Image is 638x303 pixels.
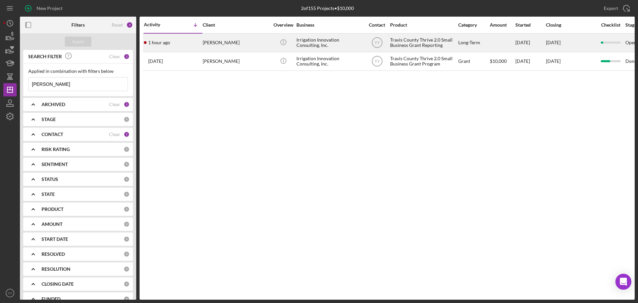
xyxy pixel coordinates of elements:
[42,147,70,152] b: RISK RATING
[148,40,170,45] time: 2025-08-12 19:12
[271,22,296,28] div: Overview
[71,22,85,28] b: Filters
[546,40,561,45] time: [DATE]
[490,22,515,28] div: Amount
[42,281,74,287] b: CLOSING DATE
[42,296,60,302] b: FUNDED
[37,2,62,15] div: New Project
[597,2,635,15] button: Export
[365,22,389,28] div: Contact
[144,22,173,27] div: Activity
[596,22,625,28] div: Checklist
[296,22,363,28] div: Business
[42,207,63,212] b: PRODUCT
[124,251,130,257] div: 0
[374,59,379,64] text: YY
[124,191,130,197] div: 0
[8,291,12,295] text: YY
[203,34,269,52] div: [PERSON_NAME]
[515,53,545,70] div: [DATE]
[42,236,68,242] b: START DATE
[109,132,120,137] div: Clear
[458,22,489,28] div: Category
[109,102,120,107] div: Clear
[458,53,489,70] div: Grant
[124,236,130,242] div: 0
[515,34,545,52] div: [DATE]
[546,58,561,64] time: [DATE]
[42,132,63,137] b: CONTACT
[124,101,130,107] div: 1
[20,2,69,15] button: New Project
[390,53,457,70] div: Travis County Thrive 2.0 Small Business Grant Program
[124,266,130,272] div: 0
[301,6,354,11] div: 2 of 155 Projects • $10,000
[112,22,123,28] div: Reset
[42,162,68,167] b: SENTIMENT
[124,131,130,137] div: 1
[148,59,163,64] time: 2024-04-29 20:32
[124,221,130,227] div: 0
[109,54,120,59] div: Clear
[390,34,457,52] div: Travis County Thrive 2.0 Small Business Grant Reporting
[3,286,17,300] button: YY
[28,54,62,59] b: SEARCH FILTER
[296,53,363,70] div: Irrigation Innovation Consulting, Inc.
[458,34,489,52] div: Long-Term
[124,176,130,182] div: 0
[615,274,631,290] div: Open Intercom Messenger
[42,222,62,227] b: AMOUNT
[42,102,65,107] b: ARCHIVED
[124,161,130,167] div: 0
[515,22,545,28] div: Started
[546,22,596,28] div: Closing
[124,116,130,122] div: 0
[72,37,84,47] div: Apply
[126,22,133,28] div: 3
[124,146,130,152] div: 0
[203,22,269,28] div: Client
[490,53,515,70] div: $10,000
[65,37,91,47] button: Apply
[203,53,269,70] div: [PERSON_NAME]
[42,266,70,272] b: RESOLUTION
[374,41,379,45] text: YY
[42,192,55,197] b: STATE
[604,2,618,15] div: Export
[42,251,65,257] b: RESOLVED
[390,22,457,28] div: Product
[28,69,128,74] div: Applied in combination with filters below
[124,54,130,60] div: 1
[296,34,363,52] div: Irrigation Innovation Consulting, Inc.
[124,206,130,212] div: 0
[124,281,130,287] div: 0
[42,117,56,122] b: STAGE
[124,296,130,302] div: 0
[42,177,58,182] b: STATUS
